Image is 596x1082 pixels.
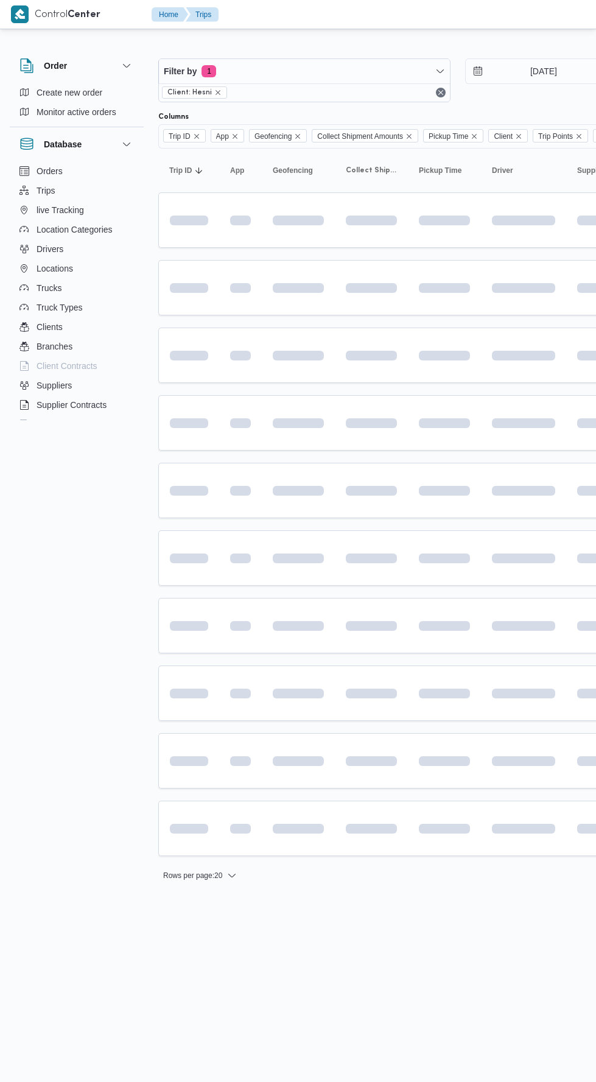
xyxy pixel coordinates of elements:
span: Client: Hesni [167,87,212,98]
button: Suppliers [15,376,139,395]
div: Order [10,83,144,127]
button: Remove Collect Shipment Amounts from selection in this group [405,133,413,140]
h3: Database [44,137,82,152]
span: Drivers [37,242,63,256]
button: Supplier Contracts [15,395,139,415]
span: Location Categories [37,222,113,237]
span: live Tracking [37,203,84,217]
span: Trip Points [538,130,573,143]
span: Trip Points [533,129,588,142]
span: Client: Hesni [162,86,227,99]
label: Columns [158,112,189,122]
span: Pickup Time [429,130,468,143]
span: Client [488,129,528,142]
span: Client Contracts [37,359,97,373]
span: Create new order [37,85,102,100]
button: Drivers [15,239,139,259]
button: Devices [15,415,139,434]
button: Filter by1 active filters [159,59,450,83]
button: Remove App from selection in this group [231,133,239,140]
button: Trips [186,7,219,22]
span: Collect Shipment Amounts [312,129,418,142]
span: Orders [37,164,63,178]
button: Driver [487,161,560,180]
button: Remove Pickup Time from selection in this group [471,133,478,140]
button: Pickup Time [414,161,475,180]
span: Trip ID [163,129,206,142]
button: Trucks [15,278,139,298]
button: Home [152,7,188,22]
button: Locations [15,259,139,278]
button: live Tracking [15,200,139,220]
span: Geofencing [254,130,292,143]
span: Geofencing [273,166,313,175]
button: Rows per page:20 [158,868,242,883]
button: Remove [433,85,448,100]
span: Pickup Time [423,129,483,142]
span: Pickup Time [419,166,461,175]
span: Suppliers [37,378,72,393]
button: Remove Client from selection in this group [515,133,522,140]
span: Collect Shipment Amounts [317,130,403,143]
button: Client Contracts [15,356,139,376]
span: Driver [492,166,513,175]
button: Remove Geofencing from selection in this group [294,133,301,140]
span: Trip ID [169,130,191,143]
button: Database [19,137,134,152]
button: Location Categories [15,220,139,239]
span: Supplier Contracts [37,398,107,412]
button: remove selected entity [214,89,222,96]
button: Truck Types [15,298,139,317]
span: Trip ID; Sorted in descending order [169,166,192,175]
span: 1 active filters [202,65,216,77]
button: Clients [15,317,139,337]
span: Trucks [37,281,61,295]
button: Branches [15,337,139,356]
svg: Sorted in descending order [194,166,204,175]
button: Create new order [15,83,139,102]
span: Devices [37,417,67,432]
div: Database [10,161,144,425]
span: App [211,129,244,142]
b: Center [68,10,100,19]
img: X8yXhbKr1z7QwAAAABJRU5ErkJggg== [11,5,29,23]
span: Branches [37,339,72,354]
span: Collect Shipment Amounts [346,166,397,175]
button: Order [19,58,134,73]
h3: Order [44,58,67,73]
span: Geofencing [249,129,307,142]
span: Filter by [164,64,197,79]
span: Trips [37,183,55,198]
span: Clients [37,320,63,334]
span: Truck Types [37,300,82,315]
button: Remove Trip ID from selection in this group [193,133,200,140]
span: Rows per page : 20 [163,868,222,883]
button: Trip IDSorted in descending order [164,161,213,180]
span: App [216,130,229,143]
span: Locations [37,261,73,276]
button: Orders [15,161,139,181]
button: Geofencing [268,161,329,180]
span: Client [494,130,513,143]
button: App [225,161,256,180]
button: Remove Trip Points from selection in this group [575,133,583,140]
span: App [230,166,244,175]
span: Monitor active orders [37,105,116,119]
button: Monitor active orders [15,102,139,122]
button: Trips [15,181,139,200]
